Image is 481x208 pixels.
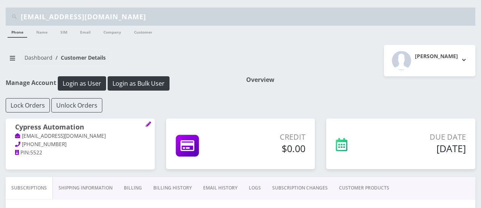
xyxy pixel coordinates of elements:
[384,45,475,76] button: [PERSON_NAME]
[51,98,102,112] button: Unlock Orders
[22,141,66,148] span: [PHONE_NUMBER]
[108,76,170,91] button: Login as Bulk User
[148,177,197,199] a: Billing History
[130,26,156,37] a: Customer
[243,177,267,199] a: LOGS
[108,79,170,87] a: Login as Bulk User
[100,26,125,37] a: Company
[53,177,118,199] a: Shipping Information
[15,123,145,132] h1: Cypress Automation
[76,26,94,37] a: Email
[6,50,235,71] nav: breadcrumb
[6,76,235,91] h1: Manage Account
[197,177,243,199] a: EMAIL HISTORY
[56,79,108,87] a: Login as User
[32,26,51,37] a: Name
[6,177,53,199] a: Subscriptions
[267,177,333,199] a: SUBSCRIPTION CHANGES
[15,149,30,157] a: PIN:
[6,98,50,112] button: Lock Orders
[30,149,42,156] span: 5522
[118,177,148,199] a: Billing
[415,53,458,60] h2: [PERSON_NAME]
[8,26,27,38] a: Phone
[15,133,106,140] a: [EMAIL_ADDRESS][DOMAIN_NAME]
[234,131,306,143] p: Credit
[234,143,306,154] h5: $0.00
[25,54,52,61] a: Dashboard
[383,143,466,154] h5: [DATE]
[52,54,106,62] li: Customer Details
[383,131,466,143] p: Due Date
[58,76,106,91] button: Login as User
[246,76,475,83] h1: Overview
[57,26,71,37] a: SIM
[333,177,395,199] a: CUSTOMER PRODUCTS
[21,9,473,24] input: Search Teltik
